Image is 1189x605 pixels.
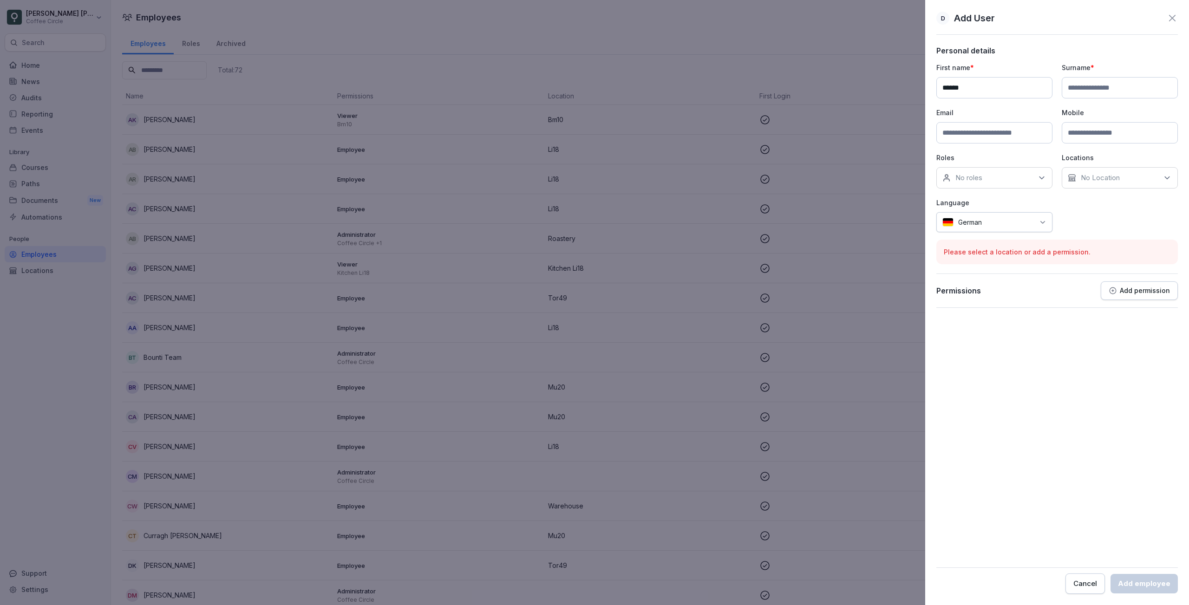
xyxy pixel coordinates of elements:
img: de.svg [942,218,954,227]
p: Surname [1062,63,1178,72]
p: Locations [1062,153,1178,163]
button: Add permission [1101,281,1178,300]
p: Language [936,198,1052,208]
p: Mobile [1062,108,1178,117]
p: Email [936,108,1052,117]
div: Cancel [1073,579,1097,589]
button: Cancel [1065,573,1105,594]
p: Permissions [936,286,981,295]
p: Personal details [936,46,1178,55]
div: Add employee [1118,579,1170,589]
button: Add employee [1111,574,1178,593]
p: No Location [1081,173,1120,182]
p: Roles [936,153,1052,163]
p: Please select a location or add a permission. [944,247,1170,257]
p: First name [936,63,1052,72]
p: Add User [954,11,995,25]
div: D [936,12,949,25]
p: Add permission [1120,287,1170,294]
div: German [936,212,1052,232]
p: No roles [955,173,982,182]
